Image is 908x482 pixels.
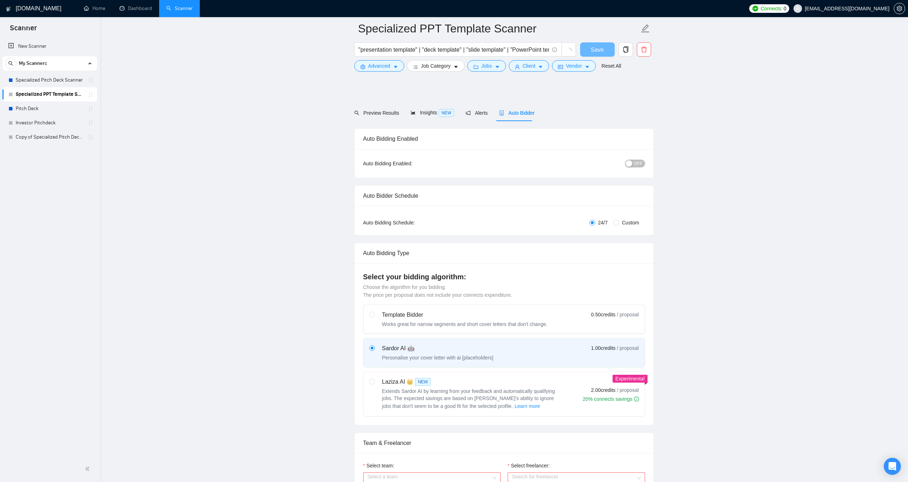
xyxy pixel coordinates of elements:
span: info-circle [634,397,639,401]
span: My Scanners [19,56,47,71]
a: Specialized PPT Template Scanner [16,87,83,102]
div: Laziza AI [382,378,560,386]
button: delete [637,42,651,57]
span: OFF [634,160,643,167]
button: folderJobscaret-down [467,60,506,72]
input: Search Freelance Jobs... [359,45,549,54]
span: Alerts [466,110,488,116]
span: Custom [619,219,642,227]
span: Experimental [615,376,645,382]
div: Auto Bidding Type [363,243,645,263]
span: setting [894,6,905,11]
span: / proposal [617,387,639,394]
span: Connects: [761,5,782,12]
input: Scanner name... [358,20,639,37]
img: logo [6,3,11,15]
span: 24/7 [595,219,610,227]
button: barsJob Categorycaret-down [407,60,465,72]
span: Extends Sardor AI by learning from your feedback and automatically qualifying jobs. The expected ... [382,388,555,409]
a: setting [894,6,905,11]
span: Choose the algorithm for you bidding. The price per proposal does not include your connects expen... [363,284,512,298]
span: loading [565,48,572,54]
span: idcard [558,64,563,69]
div: 20% connects savings [583,395,639,403]
img: upwork-logo.png [752,6,758,11]
span: info-circle [552,47,557,52]
label: Select team: [363,462,394,470]
span: holder [88,134,93,140]
label: Select freelancer: [508,462,550,470]
span: Save [591,45,604,54]
span: Vendor [566,62,582,70]
li: My Scanners [2,56,97,144]
span: holder [88,77,93,83]
span: caret-down [453,64,458,69]
span: / proposal [617,344,639,352]
span: search [5,61,16,66]
span: delete [637,46,651,53]
span: edit [641,24,650,33]
a: Reset All [602,62,621,70]
a: searchScanner [166,5,193,11]
span: user [515,64,520,69]
span: bars [413,64,418,69]
span: caret-down [393,64,398,69]
button: search [5,58,16,69]
h4: Select your bidding algorithm: [363,272,645,282]
div: Template Bidder [382,311,548,319]
span: 👑 [406,378,414,386]
span: notification [466,110,471,115]
a: New Scanner [8,39,91,53]
span: Auto Bidder [499,110,534,116]
div: Sardor AI 🤖 [382,344,493,353]
div: Works great for narrow segments and short cover letters that don't change. [382,321,548,328]
span: caret-down [585,64,590,69]
a: Specialized Pitch Deck Scanner [16,73,83,87]
a: Pitch Deck [16,102,83,116]
li: New Scanner [2,39,97,53]
div: Auto Bidding Enabled: [363,160,457,167]
a: dashboardDashboard [120,5,152,11]
span: Job Category [421,62,451,70]
span: holder [88,120,93,126]
button: Laziza AI NEWExtends Sardor AI by learning from your feedback and automatically qualifying jobs. ... [514,402,541,410]
span: Scanner [4,23,42,38]
span: copy [619,46,633,53]
span: double-left [85,465,92,472]
span: Insights [411,110,454,115]
div: Auto Bidder Schedule [363,186,645,206]
div: Personalise your cover letter with ai [placeholders] [382,354,493,361]
a: Copy of Specialized Pitch Deck Scanner [16,130,83,144]
div: Auto Bidding Schedule: [363,219,457,227]
span: holder [88,106,93,112]
span: caret-down [538,64,543,69]
button: setting [894,3,905,14]
button: userClientcaret-down [509,60,549,72]
span: robot [499,110,504,115]
span: user [795,6,800,11]
div: Open Intercom Messenger [884,458,901,475]
span: 2.00 credits [591,386,615,394]
button: copy [619,42,633,57]
span: area-chart [411,110,416,115]
div: Team & Freelancer [363,433,645,453]
button: idcardVendorcaret-down [552,60,595,72]
span: Advanced [368,62,390,70]
span: 0 [783,5,786,12]
span: NEW [415,378,431,386]
span: Learn more [514,402,540,410]
span: / proposal [617,311,639,318]
span: Preview Results [354,110,399,116]
span: holder [88,92,93,97]
button: settingAdvancedcaret-down [354,60,404,72]
span: caret-down [495,64,500,69]
span: Jobs [481,62,492,70]
button: Save [580,42,615,57]
span: 1.00 credits [591,344,615,352]
span: NEW [438,109,454,117]
span: search [354,110,359,115]
span: 0.50 credits [591,311,615,318]
span: Client [523,62,536,70]
span: setting [360,64,365,69]
div: Auto Bidding Enabled [363,129,645,149]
